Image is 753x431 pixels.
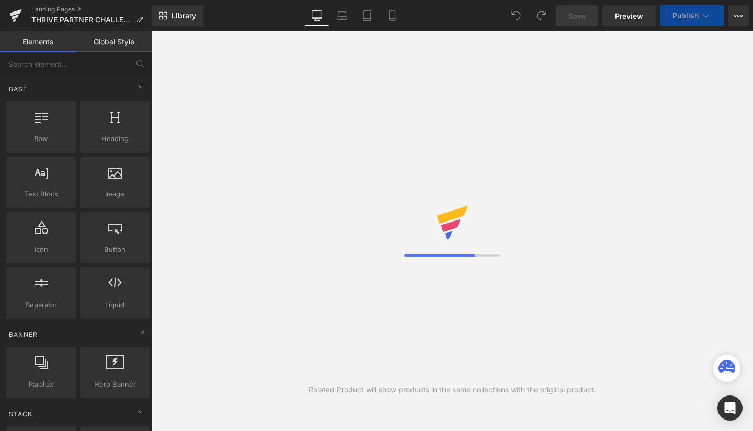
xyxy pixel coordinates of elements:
[83,299,146,310] span: Liquid
[8,409,33,419] span: Stack
[83,379,146,390] span: Hero Banner
[9,299,73,310] span: Separator
[717,395,743,421] div: Open Intercom Messenger
[152,5,203,26] a: New Library
[531,5,552,26] button: Redo
[309,384,596,395] div: Related Product will show products in the same collections with the original product.
[8,84,28,94] span: Base
[9,379,73,390] span: Parallax
[76,31,152,52] a: Global Style
[31,16,132,24] span: THRIVE PARTNER CHALLENGE - [DATE]
[83,133,146,144] span: Heading
[9,189,73,200] span: Text Block
[83,244,146,255] span: Button
[9,133,73,144] span: Row
[355,5,380,26] a: Tablet
[568,10,586,21] span: Save
[172,11,196,20] span: Library
[380,5,405,26] a: Mobile
[602,5,656,26] a: Preview
[506,5,527,26] button: Undo
[660,5,724,26] button: Publish
[728,5,749,26] button: More
[8,330,39,340] span: Banner
[9,244,73,255] span: Icon
[31,5,152,14] a: Landing Pages
[304,5,329,26] a: Desktop
[329,5,355,26] a: Laptop
[615,10,643,21] span: Preview
[672,11,699,20] span: Publish
[83,189,146,200] span: Image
